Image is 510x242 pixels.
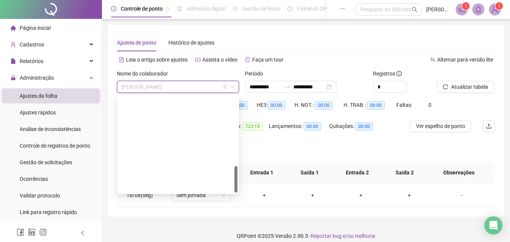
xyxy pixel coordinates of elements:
[391,191,427,199] div: +
[20,176,48,182] span: Ocorrências
[410,120,471,132] button: Ver espelho de ponto
[304,122,321,131] span: 00:00
[437,57,493,63] span: Alternar para versão lite
[11,59,16,64] span: file
[498,3,501,9] span: 1
[257,101,294,109] div: HE 3:
[20,193,60,199] span: Validar protocolo
[20,93,57,99] span: Ajustes da folha
[286,162,333,183] th: Saída 1
[443,84,448,89] span: reload
[439,191,484,199] div: -
[284,84,290,90] span: swap-right
[245,57,250,62] span: history
[252,57,284,63] span: Faça um tour
[111,6,116,11] span: clock-circle
[429,162,489,183] th: Observações
[126,57,188,63] span: Leia o artigo sobre ajustes
[355,122,373,131] span: 00:00
[426,5,451,14] span: [PERSON_NAME]
[275,233,292,239] span: Versão
[20,25,51,31] span: Página inicial
[396,102,413,108] span: Faltas:
[311,233,375,239] span: Reportar bug e/ou melhoria
[294,101,344,109] div: H. NOT.:
[396,71,402,76] span: info-circle
[20,58,43,64] span: Relatórios
[287,6,293,11] span: dashboard
[223,85,227,89] span: filter
[28,228,35,236] span: linkedin
[117,40,156,46] span: Ajustes de ponto
[462,2,470,10] sup: 1
[126,192,153,198] span: 18/08(seg)
[428,102,431,108] span: 0
[17,228,24,236] span: facebook
[11,75,16,80] span: lock
[458,6,465,13] span: notification
[80,230,85,236] span: left
[20,42,44,48] span: Cadastros
[20,143,90,149] span: Controle de registros de ponto
[195,57,200,62] span: youtube
[11,42,16,47] span: user-add
[451,83,488,91] span: Atualizar tabela
[166,7,170,11] span: pushpin
[412,7,418,12] span: search
[495,2,503,10] sup: Atualize o seu contato no menu Meus Dados
[20,209,77,215] span: Link para registro rápido
[230,85,235,89] span: down
[233,6,238,11] span: sun
[430,57,435,62] span: swap
[20,109,56,116] span: Ajustes rápidos
[284,84,290,90] span: to
[238,162,286,183] th: Entrada 1
[344,101,396,109] div: H. TRAB.:
[176,190,226,201] span: Sem jornada
[416,122,465,130] span: Ver espelho de ponto
[20,126,81,132] span: Análise de inconsistências
[297,6,327,12] span: Painel do DP
[242,6,280,12] span: Gestão de férias
[177,6,182,11] span: file-done
[121,6,163,12] span: Controle de ponto
[122,81,234,92] span: SARAH ELLEN SILVA LIMA
[245,69,268,78] label: Período
[486,123,492,129] span: upload
[343,191,379,199] div: +
[246,191,282,199] div: +
[168,40,214,46] span: Histórico de ajustes
[329,122,382,131] div: Quitações:
[381,162,428,183] th: Saída 2
[489,4,501,15] img: 60152
[187,6,226,12] span: Admissão digital
[268,101,285,109] span: 00:00
[367,101,385,109] span: 00:00
[465,3,467,9] span: 1
[340,6,345,11] span: ellipsis
[20,159,72,165] span: Gestão de solicitações
[333,162,381,183] th: Entrada 2
[475,6,482,13] span: bell
[373,69,402,78] span: Registros
[294,191,331,199] div: +
[119,57,124,62] span: file-text
[11,25,16,31] span: home
[484,216,502,234] div: Open Intercom Messenger
[39,228,47,236] span: instagram
[435,168,483,177] span: Observações
[20,75,54,81] span: Administração
[202,57,237,63] span: Assista o vídeo
[315,101,333,109] span: 00:00
[242,122,263,131] span: 723:15
[269,122,329,131] div: Lançamentos:
[437,81,494,93] button: Atualizar tabela
[117,69,173,78] label: Nome do colaborador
